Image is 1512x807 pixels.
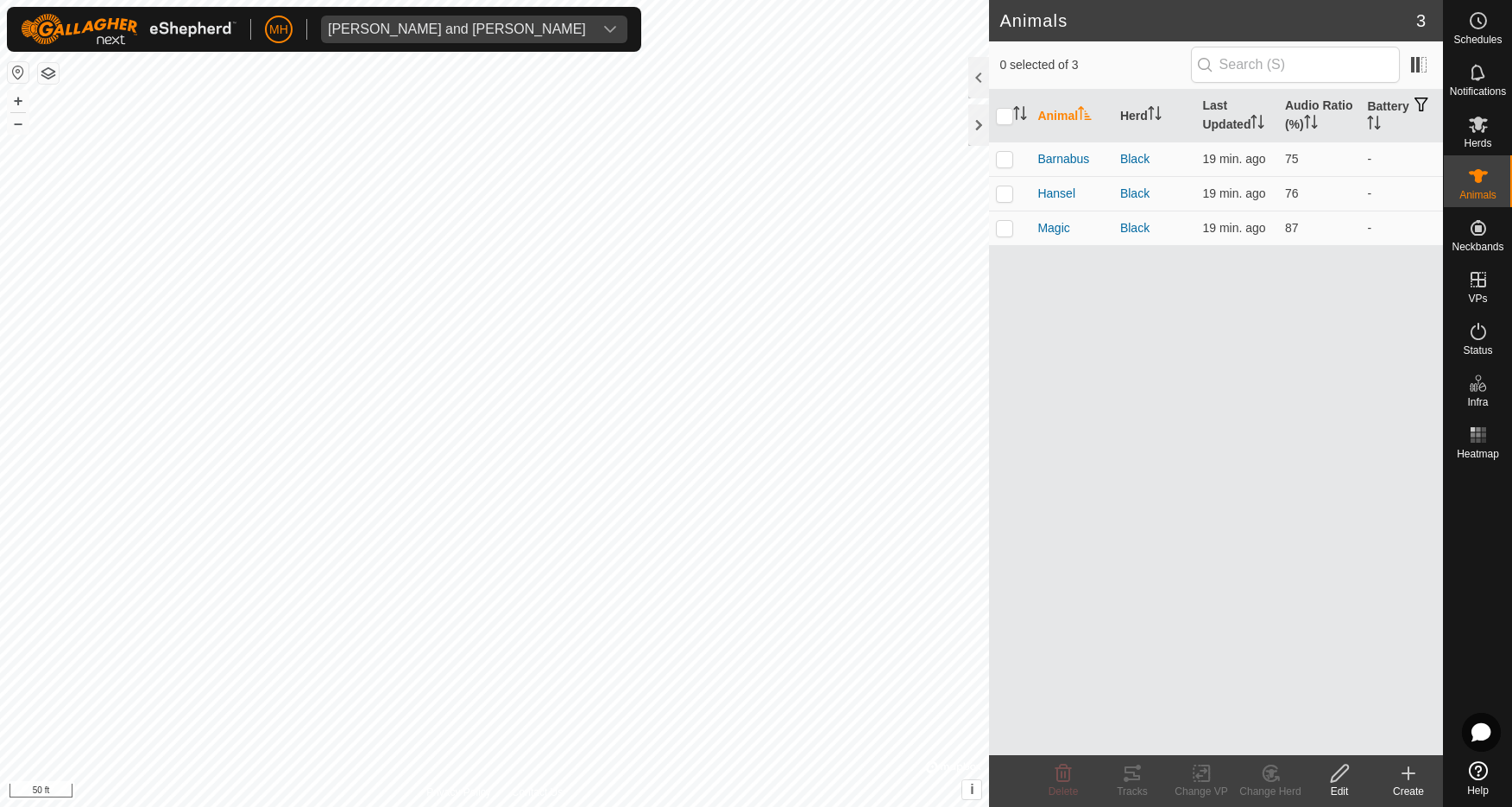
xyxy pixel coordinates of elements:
span: Rick and Mary Hebbard [321,16,593,43]
th: Audio Ratio (%) [1278,90,1361,142]
p-sorticon: Activate to sort [1078,109,1092,123]
span: Heatmap [1457,449,1499,459]
button: i [962,780,981,799]
h2: Animals [999,10,1415,31]
span: Aug 10, 2025, 5:00 PM [1202,186,1265,200]
td: - [1360,176,1443,211]
div: Black [1120,150,1189,168]
th: Herd [1113,90,1196,142]
div: Edit [1305,784,1374,799]
td: - [1360,142,1443,176]
span: Schedules [1453,35,1502,45]
span: Delete [1049,785,1079,798]
span: Neckbands [1452,242,1503,252]
button: Map Layers [38,63,59,84]
div: Black [1120,185,1189,203]
div: Tracks [1098,784,1167,799]
span: 76 [1285,186,1299,200]
span: Magic [1037,219,1069,237]
th: Animal [1030,90,1113,142]
button: + [8,91,28,111]
span: Aug 10, 2025, 5:00 PM [1202,152,1265,166]
th: Last Updated [1195,90,1278,142]
span: Help [1467,785,1489,796]
div: Change Herd [1236,784,1305,799]
p-sorticon: Activate to sort [1148,109,1162,123]
input: Search (S) [1191,47,1400,83]
span: Barnabus [1037,150,1089,168]
div: Create [1374,784,1443,799]
button: – [8,113,28,134]
div: Black [1120,219,1189,237]
span: Infra [1467,397,1488,407]
span: VPs [1468,293,1487,304]
span: Status [1463,345,1492,356]
div: [PERSON_NAME] and [PERSON_NAME] [328,22,586,36]
span: Herds [1464,138,1491,148]
th: Battery [1360,90,1443,142]
p-sorticon: Activate to sort [1304,117,1318,131]
a: Privacy Policy [426,785,491,800]
span: i [970,782,973,797]
span: Aug 10, 2025, 5:00 PM [1202,221,1265,235]
p-sorticon: Activate to sort [1251,117,1264,131]
a: Contact Us [512,785,563,800]
button: Reset Map [8,62,28,83]
span: Notifications [1450,86,1506,97]
p-sorticon: Activate to sort [1013,109,1027,123]
td: - [1360,211,1443,245]
span: MH [269,21,288,39]
div: dropdown trigger [593,16,627,43]
span: 3 [1416,8,1426,34]
span: 0 selected of 3 [999,56,1190,74]
p-sorticon: Activate to sort [1367,118,1381,132]
span: Hansel [1037,185,1075,203]
span: 87 [1285,221,1299,235]
div: Change VP [1167,784,1236,799]
span: 75 [1285,152,1299,166]
img: Gallagher Logo [21,14,236,45]
span: Animals [1459,190,1496,200]
a: Help [1444,754,1512,803]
